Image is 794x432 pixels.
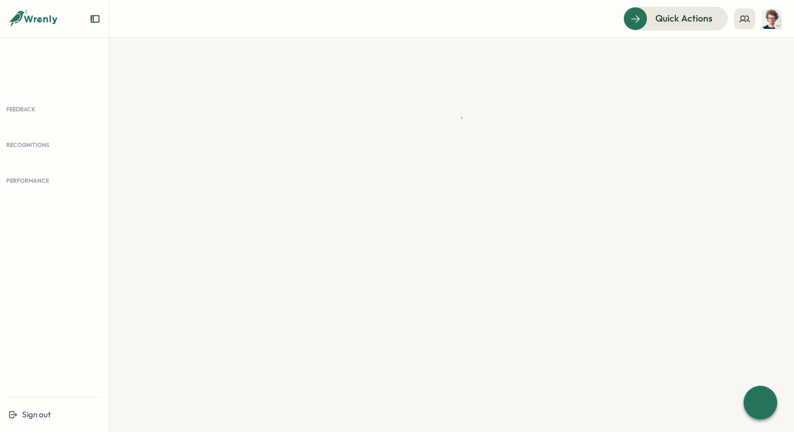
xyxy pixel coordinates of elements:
img: Joe Barber [761,9,781,29]
span: Quick Actions [655,12,713,25]
button: Quick Actions [623,7,728,30]
button: Expand sidebar [90,14,100,24]
span: Sign out [22,409,51,419]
